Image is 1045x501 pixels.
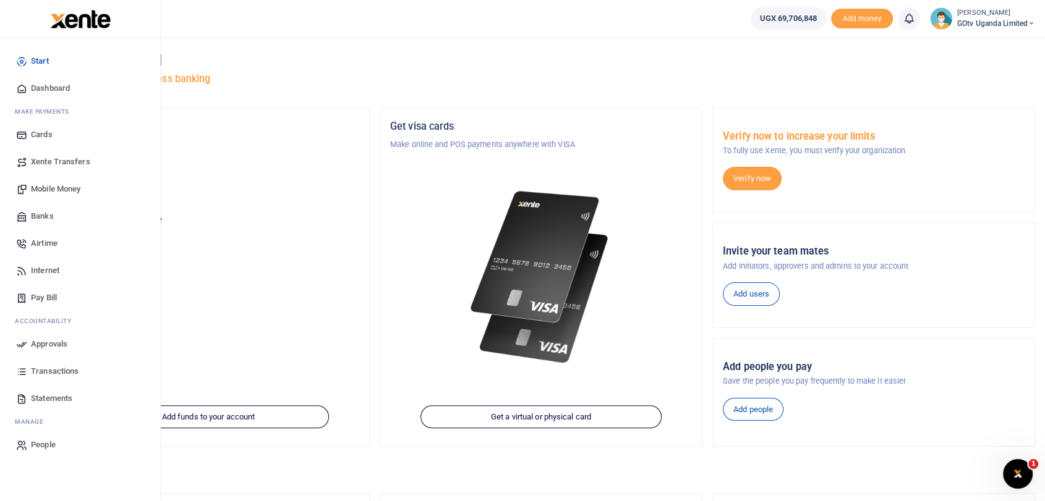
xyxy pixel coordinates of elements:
[10,203,150,230] a: Banks
[47,53,1035,67] h4: Hello [PERSON_NAME]
[723,260,1025,272] p: Add initiators, approvers and admins to your account
[58,214,359,226] p: Your current account balance
[1003,459,1033,489] iframe: Intercom live chat
[957,18,1035,29] span: GOtv Uganda Limited
[31,338,67,350] span: Approvals
[10,412,150,431] li: M
[723,145,1025,157] p: To fully use Xente, you must verify your organization
[47,463,1035,477] h4: Make a transaction
[31,292,57,304] span: Pay Bill
[58,229,359,242] h5: UGX 69,706,848
[58,168,359,180] h5: Account
[31,392,72,405] span: Statements
[760,12,817,25] span: UGX 69,706,848
[10,102,150,121] li: M
[10,75,150,102] a: Dashboard
[31,264,59,277] span: Internet
[31,365,79,377] span: Transactions
[31,156,90,168] span: Xente Transfers
[21,107,69,116] span: ake Payments
[58,138,359,151] p: GOtv Uganda Limited
[10,230,150,257] a: Airtime
[723,167,782,190] a: Verify now
[10,330,150,358] a: Approvals
[723,398,783,421] a: Add people
[31,237,58,250] span: Airtime
[751,7,826,30] a: UGX 69,706,848
[31,183,80,195] span: Mobile Money
[466,180,616,374] img: xente-_physical_cards.png
[723,282,780,306] a: Add users
[31,55,49,67] span: Start
[723,130,1025,143] h5: Verify now to increase your limits
[58,187,359,199] p: GOtv Uganda Limited
[390,138,692,151] p: Make online and POS payments anywhere with VISA
[10,431,150,458] a: People
[10,148,150,175] a: Xente Transfers
[49,14,111,23] a: logo-small logo-large logo-large
[10,311,150,330] li: Ac
[31,210,54,222] span: Banks
[723,245,1025,258] h5: Invite your team mates
[420,405,662,429] a: Get a virtual or physical card
[10,48,150,75] a: Start
[10,284,150,311] a: Pay Bill
[10,257,150,284] a: Internet
[1028,459,1038,469] span: 1
[24,316,71,326] span: countability
[10,175,150,203] a: Mobile Money
[957,8,1035,19] small: [PERSON_NAME]
[10,121,150,148] a: Cards
[51,10,111,28] img: logo-large
[723,361,1025,373] h5: Add people you pay
[930,7,952,30] img: profile-user
[31,82,70,95] span: Dashboard
[31,128,53,141] span: Cards
[831,9,893,29] span: Add money
[31,439,56,451] span: People
[58,120,359,133] h5: Organization
[10,358,150,385] a: Transactions
[723,375,1025,387] p: Save the people you pay frequently to make it easier
[10,385,150,412] a: Statements
[390,120,692,133] h5: Get visa cards
[930,7,1035,30] a: profile-user [PERSON_NAME] GOtv Uganda Limited
[831,9,893,29] li: Toup your wallet
[88,405,329,429] a: Add funds to your account
[47,73,1035,85] h5: Welcome to better business banking
[746,7,831,30] li: Wallet ballance
[21,417,44,426] span: anage
[831,13,893,22] a: Add money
